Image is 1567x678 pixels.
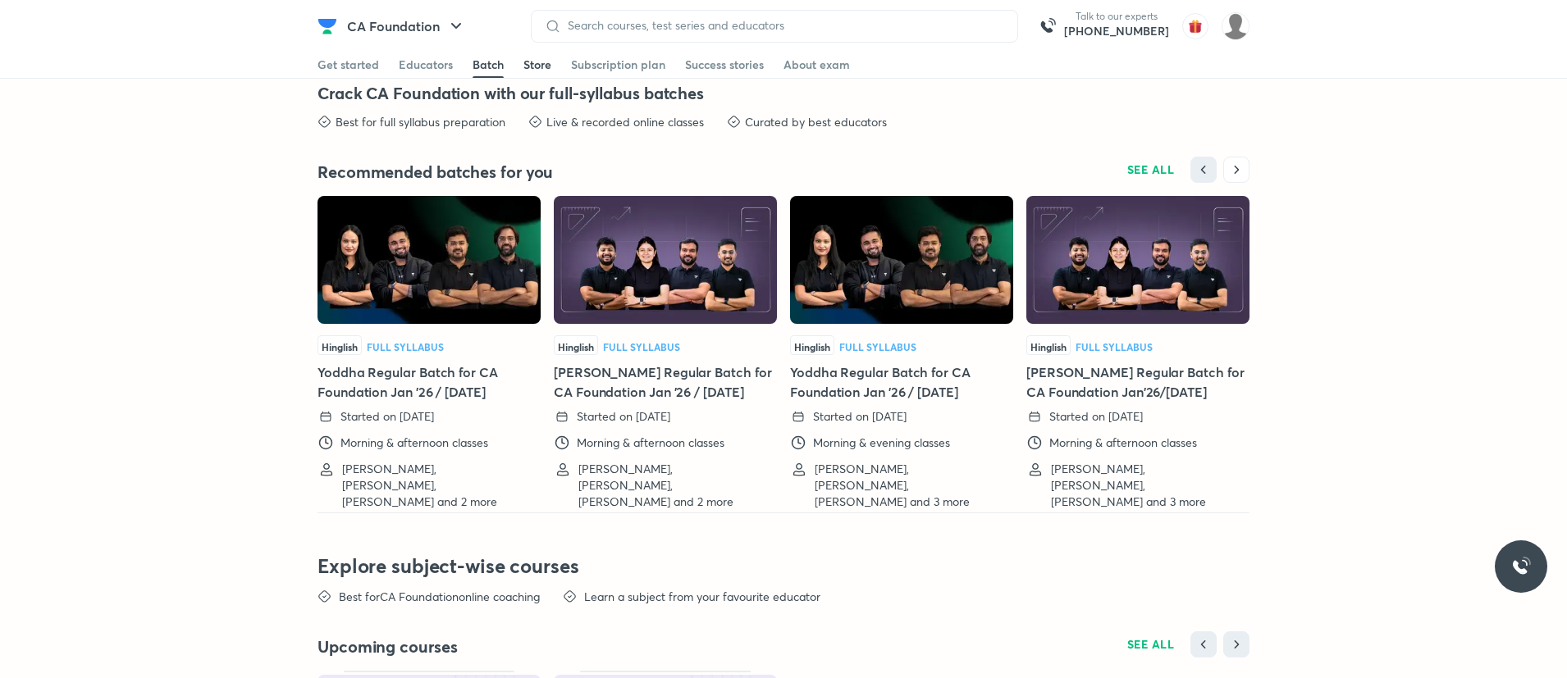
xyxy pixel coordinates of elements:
img: Thumbnail [554,196,777,324]
img: Company Logo [318,16,337,36]
span: Hinglish [558,339,594,353]
p: Talk to our experts [1064,10,1169,23]
p: Learn a subject from your favourite educator [584,589,820,605]
span: Full Syllabus [367,339,444,353]
p: Started on [DATE] [1049,408,1143,425]
h5: Yoddha Regular Batch for CA Foundation Jan '26 / [DATE] [790,362,1013,402]
p: Best for full syllabus preparation [336,114,505,130]
p: Morning & afternoon classes [1049,435,1197,451]
span: SEE ALL [1127,639,1175,650]
a: Educators [399,52,453,78]
p: Started on [DATE] [340,408,434,425]
a: Success stories [685,52,764,78]
div: Success stories [685,57,764,73]
p: Curated by best educators [745,114,887,130]
h4: Crack CA Foundation with our full-syllabus batches [318,83,1249,104]
p: Morning & evening classes [813,435,950,451]
img: Thumbnail [790,196,1013,324]
a: Subscription plan [571,52,665,78]
img: Thumbnail [318,196,541,324]
a: Store [523,52,551,78]
button: CA Foundation [337,10,476,43]
a: About exam [783,52,850,78]
div: About exam [783,57,850,73]
span: Hinglish [322,339,358,353]
img: ttu [1511,557,1531,576]
h5: [PERSON_NAME] Regular Batch for CA Foundation Jan'26/[DATE] [1026,362,1249,402]
span: Full Syllabus [1076,339,1153,353]
button: SEE ALL [1117,157,1185,183]
div: Store [523,57,551,73]
p: Live & recorded online classes [546,114,704,130]
img: Navin Kumar [1222,12,1249,40]
p: Started on [DATE] [813,408,907,425]
img: call-us [1031,10,1064,43]
h5: Yoddha Regular Batch for CA Foundation Jan '26 / [DATE] [318,362,541,402]
button: SEE ALL [1117,631,1185,658]
p: Morning & afternoon classes [577,435,724,451]
span: Full Syllabus [839,339,916,353]
span: Full Syllabus [603,339,680,353]
div: Subscription plan [571,57,665,73]
div: Batch [473,57,504,73]
p: Morning & afternoon classes [340,435,488,451]
p: [PERSON_NAME], [PERSON_NAME], [PERSON_NAME] and 3 more [1051,461,1236,510]
input: Search courses, test series and educators [561,19,1004,32]
h4: Recommended batches for you [318,162,783,183]
h5: [PERSON_NAME] Regular Batch for CA Foundation Jan '26 / [DATE] [554,362,777,402]
img: Thumbnail [1026,196,1249,324]
a: [PHONE_NUMBER] [1064,23,1169,39]
p: [PERSON_NAME], [PERSON_NAME], [PERSON_NAME] and 3 more [815,461,1000,510]
p: Best for CA Foundation online coaching [339,589,540,605]
p: Started on [DATE] [577,408,670,425]
img: avatar [1182,13,1208,39]
span: Hinglish [1030,339,1067,353]
span: Hinglish [794,339,830,353]
p: [PERSON_NAME], [PERSON_NAME], [PERSON_NAME] and 2 more [342,461,528,510]
h4: Upcoming courses [318,636,783,658]
span: SEE ALL [1127,164,1175,175]
a: Get started [318,52,379,78]
div: Educators [399,57,453,73]
p: [PERSON_NAME], [PERSON_NAME], [PERSON_NAME] and 2 more [578,461,764,510]
h3: Explore subject-wise courses [318,553,1249,579]
a: Batch [473,52,504,78]
div: Get started [318,57,379,73]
